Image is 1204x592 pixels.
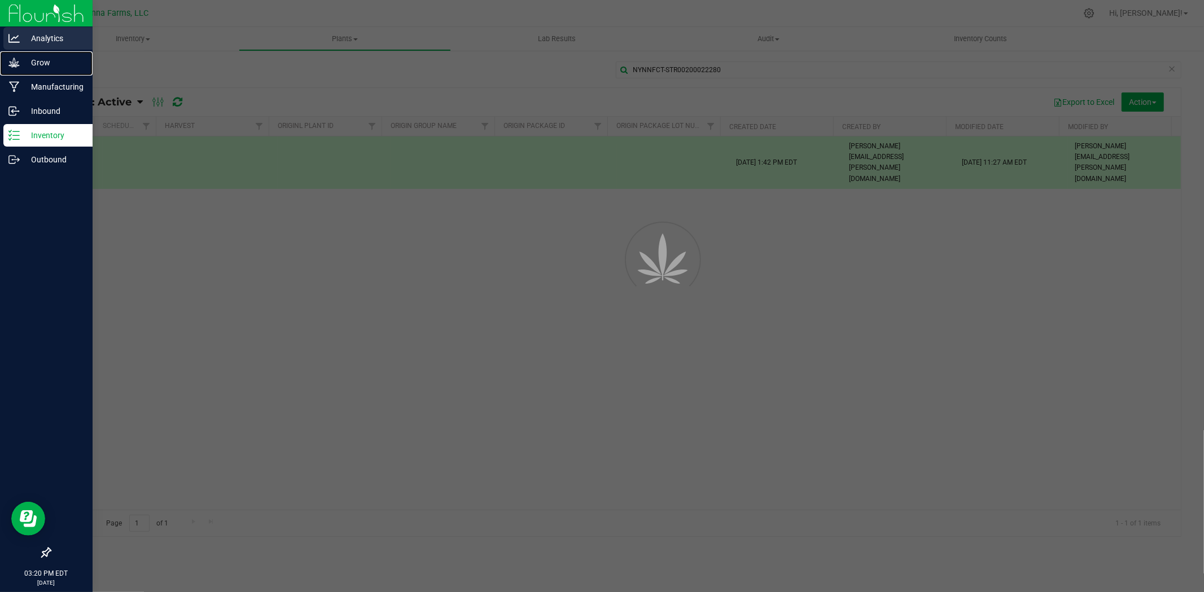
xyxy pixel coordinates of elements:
inline-svg: Inbound [8,105,20,117]
inline-svg: Inventory [8,130,20,141]
iframe: Resource center [11,502,45,536]
p: [DATE] [5,578,87,587]
p: 03:20 PM EDT [5,568,87,578]
inline-svg: Grow [8,57,20,68]
p: Grow [20,56,87,69]
p: Analytics [20,32,87,45]
inline-svg: Manufacturing [8,81,20,92]
inline-svg: Outbound [8,154,20,165]
p: Outbound [20,153,87,166]
inline-svg: Analytics [8,33,20,44]
p: Inbound [20,104,87,118]
p: Inventory [20,129,87,142]
p: Manufacturing [20,80,87,94]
